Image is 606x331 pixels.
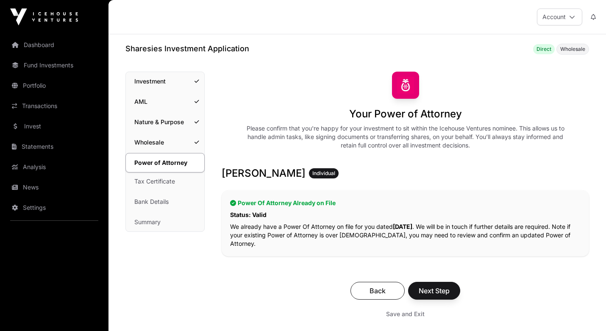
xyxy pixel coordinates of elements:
[350,282,405,300] button: Back
[361,286,394,296] span: Back
[564,290,606,331] iframe: Chat Widget
[126,113,204,131] a: Nature & Purpose
[7,178,102,197] a: News
[126,172,204,191] a: Tax Certificate
[243,124,568,150] div: Please confirm that you're happy for your investment to sit within the Icehouse Ventures nominee....
[376,306,435,322] button: Save and Exit
[126,192,204,211] a: Bank Details
[419,286,450,296] span: Next Step
[392,72,419,99] img: Sharesies
[7,56,102,75] a: Fund Investments
[7,36,102,54] a: Dashboard
[560,46,585,53] span: Wholesale
[7,76,102,95] a: Portfolio
[222,167,589,180] h3: [PERSON_NAME]
[126,92,204,111] a: AML
[230,211,581,219] p: Status: Valid
[349,107,462,121] h1: Your Power of Attorney
[7,198,102,217] a: Settings
[7,117,102,136] a: Invest
[537,8,582,25] button: Account
[393,223,412,230] strong: [DATE]
[126,72,204,91] a: Investment
[408,282,460,300] button: Next Step
[7,97,102,115] a: Transactions
[312,170,335,177] span: Individual
[7,137,102,156] a: Statements
[125,43,249,55] h1: Sharesies Investment Application
[10,8,78,25] img: Icehouse Ventures Logo
[126,133,204,152] a: Wholesale
[7,158,102,176] a: Analysis
[230,199,581,207] h2: Power Of Attorney Already on File
[386,310,425,318] span: Save and Exit
[125,153,205,172] a: Power of Attorney
[126,213,204,231] a: Summary
[230,223,581,248] p: We already have a Power Of Attorney on file for you dated . We will be in touch if further detail...
[537,46,551,53] span: Direct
